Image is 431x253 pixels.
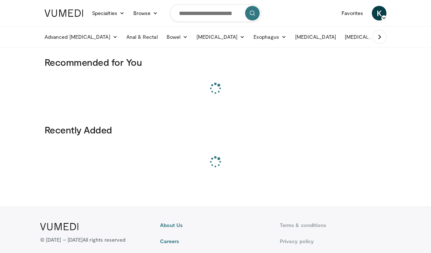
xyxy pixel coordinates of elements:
[280,222,391,229] a: Terms & conditions
[129,6,163,20] a: Browse
[291,30,340,44] a: [MEDICAL_DATA]
[40,30,122,44] a: Advanced [MEDICAL_DATA]
[249,30,291,44] a: Esophagus
[83,237,125,243] span: All rights reserved
[45,10,83,17] img: VuMedi Logo
[122,30,162,44] a: Anal & Rectal
[170,4,261,22] input: Search topics, interventions
[160,222,271,229] a: About Us
[372,6,386,20] a: K
[45,56,386,68] h3: Recommended for You
[40,223,79,230] img: VuMedi Logo
[280,238,391,245] a: Privacy policy
[45,124,386,136] h3: Recently Added
[88,6,129,20] a: Specialties
[340,30,397,44] a: [MEDICAL_DATA]
[160,238,271,245] a: Careers
[40,236,126,243] p: © [DATE] – [DATE]
[337,6,367,20] a: Favorites
[192,30,249,44] a: [MEDICAL_DATA]
[162,30,192,44] a: Bowel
